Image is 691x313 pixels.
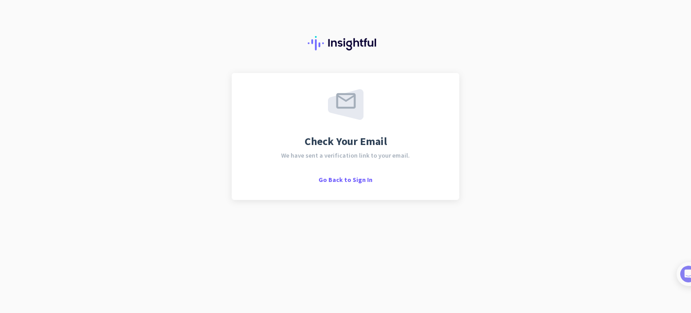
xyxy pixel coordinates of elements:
span: Go Back to Sign In [319,176,372,184]
span: Check Your Email [305,136,387,147]
img: email-sent [328,89,363,120]
img: Insightful [308,36,383,50]
span: We have sent a verification link to your email. [281,152,410,159]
